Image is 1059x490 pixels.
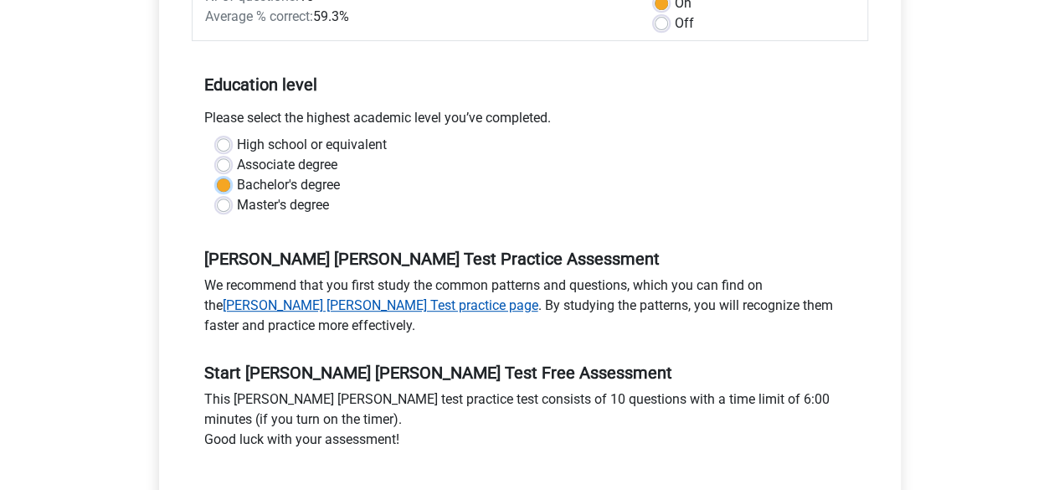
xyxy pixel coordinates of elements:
label: Off [675,13,694,34]
div: We recommend that you first study the common patterns and questions, which you can find on the . ... [192,276,868,343]
h5: [PERSON_NAME] [PERSON_NAME] Test Practice Assessment [204,249,856,269]
h5: Start [PERSON_NAME] [PERSON_NAME] Test Free Assessment [204,363,856,383]
div: Please select the highest academic level you’ve completed. [192,108,868,135]
label: High school or equivalent [237,135,387,155]
a: [PERSON_NAME] [PERSON_NAME] Test practice page [223,297,538,313]
div: 59.3% [193,7,642,27]
label: Bachelor's degree [237,175,340,195]
h5: Education level [204,68,856,101]
label: Associate degree [237,155,337,175]
span: Average % correct: [205,8,313,24]
div: This [PERSON_NAME] [PERSON_NAME] test practice test consists of 10 questions with a time limit of... [192,389,868,456]
label: Master's degree [237,195,329,215]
